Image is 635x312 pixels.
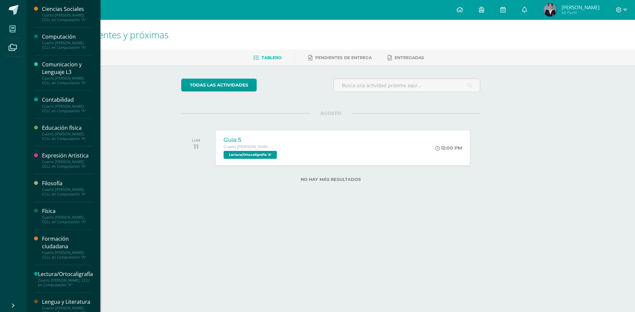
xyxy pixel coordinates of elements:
[42,96,92,104] div: Contabilidad
[181,177,481,182] label: No hay más resultados
[543,3,557,17] img: 15e05934674df14ed11c6a1ad9006b45.png
[42,180,92,187] div: Filosofía
[42,159,92,169] div: Cuarto [PERSON_NAME]. CCLL en Computación "A"
[562,10,600,16] span: Mi Perfil
[34,28,169,41] span: Actividades recientes y próximas
[42,5,92,22] a: Ciencias SocialesCuarto [PERSON_NAME]. CCLL en Computación "A"
[42,61,92,85] a: Comunicacion y Lenguaje L3Cuarto [PERSON_NAME]. CCLL en Computación "A"
[224,145,273,149] span: Cuarto [PERSON_NAME]. CCLL en Computación
[42,235,92,250] div: Formación ciudadana
[388,52,424,63] a: Entregadas
[42,41,92,50] div: Cuarto [PERSON_NAME]. CCLL en Computación "A"
[192,143,200,151] div: 11
[181,79,257,91] a: todas las Actividades
[310,110,352,116] span: AGOSTO
[262,55,281,60] span: Tablero
[42,187,92,196] div: Cuarto [PERSON_NAME]. CCLL en Computación "A"
[395,55,424,60] span: Entregadas
[224,151,277,159] span: Lectura/Ortocaligrafía 'A'
[42,235,92,260] a: Formación ciudadanaCuarto [PERSON_NAME]. CCLL en Computación "A"
[38,278,93,287] div: Cuarto [PERSON_NAME]. CCLL en Computación "A"
[38,270,93,287] a: Lectura/OrtocaligrafíaCuarto [PERSON_NAME]. CCLL en Computación "A"
[42,76,92,85] div: Cuarto [PERSON_NAME]. CCLL en Computación "A"
[308,52,372,63] a: Pendientes de entrega
[42,124,92,132] div: Educación física
[42,104,92,113] div: Cuarto [PERSON_NAME]. CCLL en Computación "A"
[224,137,278,144] div: Guía 5
[42,298,92,306] div: Lengua y Literatura
[42,61,92,76] div: Comunicacion y Lenguaje L3
[42,124,92,141] a: Educación físicaCuarto [PERSON_NAME]. CCLL en Computación "A"
[42,132,92,141] div: Cuarto [PERSON_NAME]. CCLL en Computación "A"
[42,152,92,159] div: Expresión Artistica
[42,180,92,196] a: FilosofíaCuarto [PERSON_NAME]. CCLL en Computación "A"
[562,4,600,11] span: [PERSON_NAME]
[42,207,92,224] a: FísicaCuarto [PERSON_NAME]. CCLL en Computación "A"
[38,270,93,278] div: Lectura/Ortocaligrafía
[435,145,462,151] div: 12:00 PM
[42,33,92,41] div: Computación
[315,55,372,60] span: Pendientes de entrega
[42,5,92,13] div: Ciencias Sociales
[42,96,92,113] a: ContabilidadCuarto [PERSON_NAME]. CCLL en Computación "A"
[42,207,92,215] div: Física
[42,215,92,224] div: Cuarto [PERSON_NAME]. CCLL en Computación "A"
[42,33,92,50] a: ComputaciónCuarto [PERSON_NAME]. CCLL en Computación "A"
[192,138,200,143] div: LUN
[334,79,480,92] input: Busca una actividad próxima aquí...
[42,152,92,169] a: Expresión ArtisticaCuarto [PERSON_NAME]. CCLL en Computación "A"
[42,250,92,260] div: Cuarto [PERSON_NAME]. CCLL en Computación "A"
[253,52,281,63] a: Tablero
[42,13,92,22] div: Cuarto [PERSON_NAME]. CCLL en Computación "A"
